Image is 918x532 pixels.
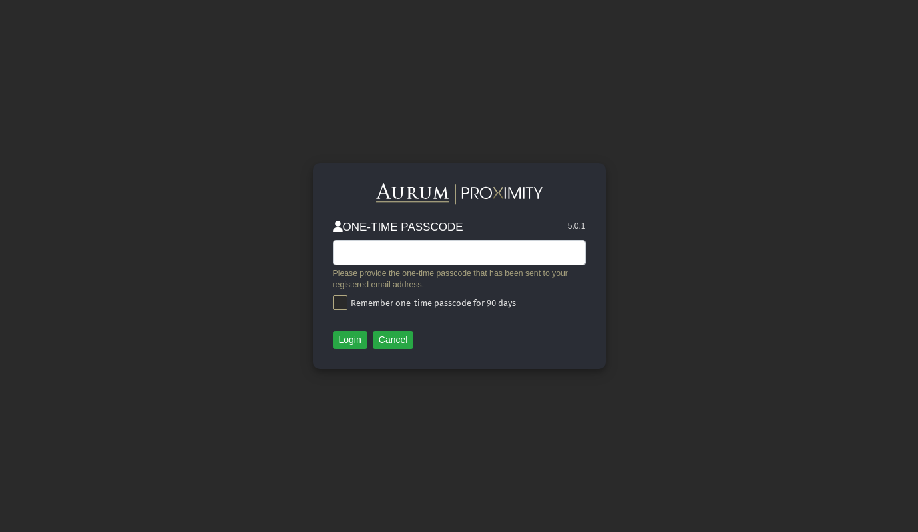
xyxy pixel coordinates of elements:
[568,221,586,240] div: 5.0.1
[333,331,367,350] button: Login
[333,221,463,235] h3: ONE-TIME PASSCODE
[376,183,543,205] img: Aurum-Proximity%20white.svg
[347,298,516,308] span: Remember one-time passcode for 90 days
[333,268,586,290] div: Please provide the one-time passcode that has been sent to your registered email address.
[373,331,414,350] button: Cancel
